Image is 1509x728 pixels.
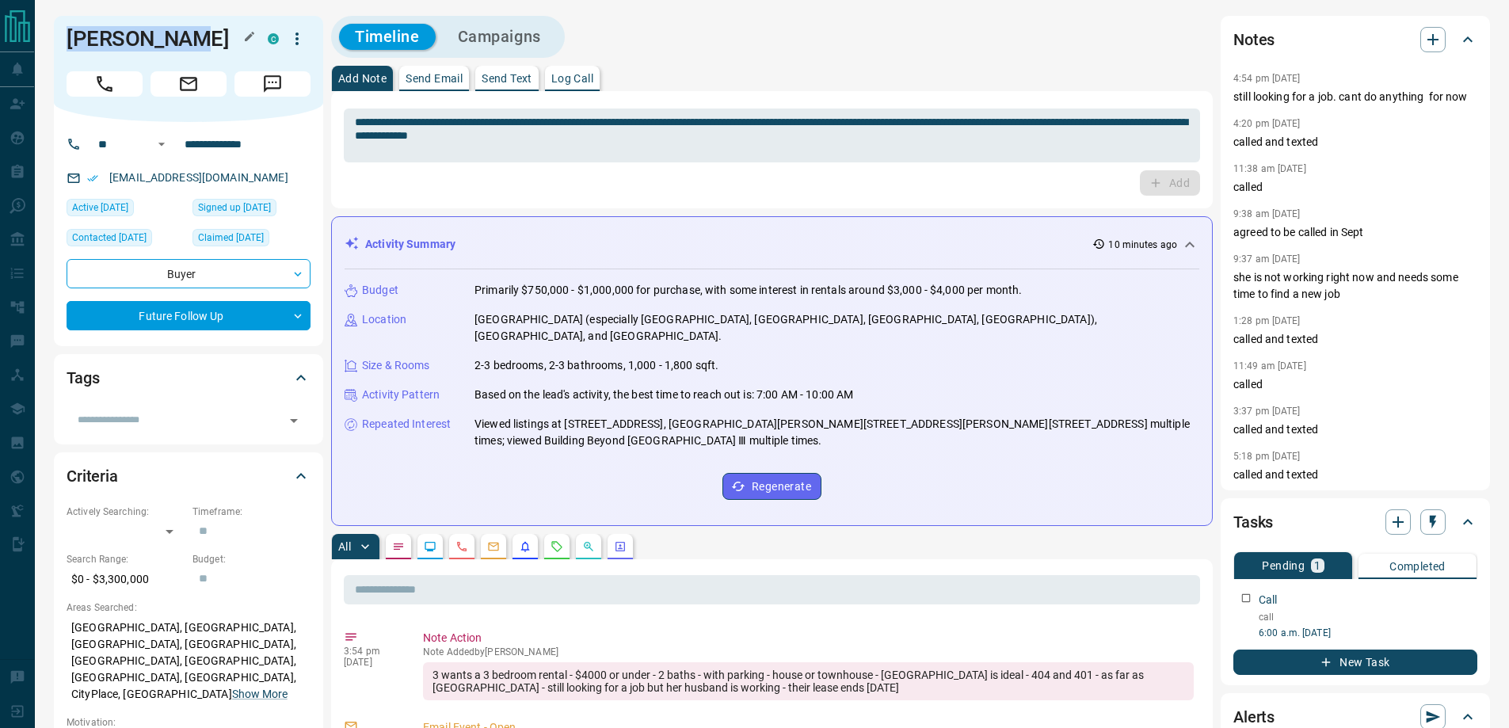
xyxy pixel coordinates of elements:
[474,282,1022,299] p: Primarily $750,000 - $1,000,000 for purchase, with some interest in rentals around $3,000 - $4,00...
[582,540,595,553] svg: Opportunities
[722,473,821,500] button: Regenerate
[344,657,399,668] p: [DATE]
[423,662,1194,700] div: 3 wants a 3 bedroom rental - $4000 or under - 2 baths - with parking - house or townhouse - [GEOG...
[1233,509,1273,535] h2: Tasks
[365,236,455,253] p: Activity Summary
[67,463,118,489] h2: Criteria
[519,540,532,553] svg: Listing Alerts
[67,365,99,391] h2: Tags
[406,73,463,84] p: Send Email
[192,505,311,519] p: Timeframe:
[362,282,398,299] p: Budget
[67,199,185,221] div: Sun Oct 12 2025
[67,457,311,495] div: Criteria
[1233,73,1301,84] p: 4:54 pm [DATE]
[392,540,405,553] svg: Notes
[362,416,451,433] p: Repeated Interest
[192,552,311,566] p: Budget:
[198,200,271,215] span: Signed up [DATE]
[198,230,264,246] span: Claimed [DATE]
[109,171,288,184] a: [EMAIL_ADDRESS][DOMAIN_NAME]
[67,71,143,97] span: Call
[1233,406,1301,417] p: 3:37 pm [DATE]
[423,646,1194,657] p: Note Added by [PERSON_NAME]
[345,230,1199,259] div: Activity Summary10 minutes ago
[1314,560,1320,571] p: 1
[1233,650,1477,675] button: New Task
[152,135,171,154] button: Open
[338,73,387,84] p: Add Note
[1233,451,1301,462] p: 5:18 pm [DATE]
[1233,21,1477,59] div: Notes
[67,259,311,288] div: Buyer
[362,311,406,328] p: Location
[423,630,1194,646] p: Note Action
[192,229,311,251] div: Mon Jan 13 2025
[1233,89,1477,105] p: still looking for a job. cant do anything for now
[87,173,98,184] svg: Email Verified
[151,71,227,97] span: Email
[234,71,311,97] span: Message
[362,357,430,374] p: Size & Rooms
[487,540,500,553] svg: Emails
[551,73,593,84] p: Log Call
[67,615,311,707] p: [GEOGRAPHIC_DATA], [GEOGRAPHIC_DATA], [GEOGRAPHIC_DATA], [GEOGRAPHIC_DATA], [GEOGRAPHIC_DATA], [G...
[1233,376,1477,393] p: called
[283,410,305,432] button: Open
[1233,27,1275,52] h2: Notes
[551,540,563,553] svg: Requests
[1233,163,1306,174] p: 11:38 am [DATE]
[67,552,185,566] p: Search Range:
[1233,208,1301,219] p: 9:38 am [DATE]
[442,24,557,50] button: Campaigns
[67,359,311,397] div: Tags
[1389,561,1446,572] p: Completed
[1259,610,1477,624] p: call
[339,24,436,50] button: Timeline
[67,26,244,51] h1: [PERSON_NAME]
[474,387,853,403] p: Based on the lead's activity, the best time to reach out is: 7:00 AM - 10:00 AM
[232,686,288,703] button: Show More
[474,357,718,374] p: 2-3 bedrooms, 2-3 bathrooms, 1,000 - 1,800 sqft.
[72,230,147,246] span: Contacted [DATE]
[362,387,440,403] p: Activity Pattern
[1262,560,1305,571] p: Pending
[1233,360,1306,372] p: 11:49 am [DATE]
[614,540,627,553] svg: Agent Actions
[67,566,185,593] p: $0 - $3,300,000
[1233,224,1477,241] p: agreed to be called in Sept
[1233,134,1477,151] p: called and texted
[1233,179,1477,196] p: called
[1259,592,1278,608] p: Call
[67,505,185,519] p: Actively Searching:
[1233,269,1477,303] p: she is not working right now and needs some time to find a new job
[1259,626,1477,640] p: 6:00 a.m. [DATE]
[1233,331,1477,348] p: called and texted
[67,229,185,251] div: Wed Sep 24 2025
[338,541,351,552] p: All
[67,301,311,330] div: Future Follow Up
[268,33,279,44] div: condos.ca
[344,646,399,657] p: 3:54 pm
[474,416,1199,449] p: Viewed listings at [STREET_ADDRESS], [GEOGRAPHIC_DATA][PERSON_NAME][STREET_ADDRESS][PERSON_NAME][...
[424,540,436,553] svg: Lead Browsing Activity
[1233,253,1301,265] p: 9:37 am [DATE]
[474,311,1199,345] p: [GEOGRAPHIC_DATA] (especially [GEOGRAPHIC_DATA], [GEOGRAPHIC_DATA], [GEOGRAPHIC_DATA], [GEOGRAPHI...
[1108,238,1177,252] p: 10 minutes ago
[482,73,532,84] p: Send Text
[1233,421,1477,438] p: called and texted
[1233,467,1477,483] p: called and texted
[72,200,128,215] span: Active [DATE]
[455,540,468,553] svg: Calls
[67,600,311,615] p: Areas Searched:
[192,199,311,221] div: Sat May 25 2024
[1233,118,1301,129] p: 4:20 pm [DATE]
[1233,315,1301,326] p: 1:28 pm [DATE]
[1233,503,1477,541] div: Tasks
